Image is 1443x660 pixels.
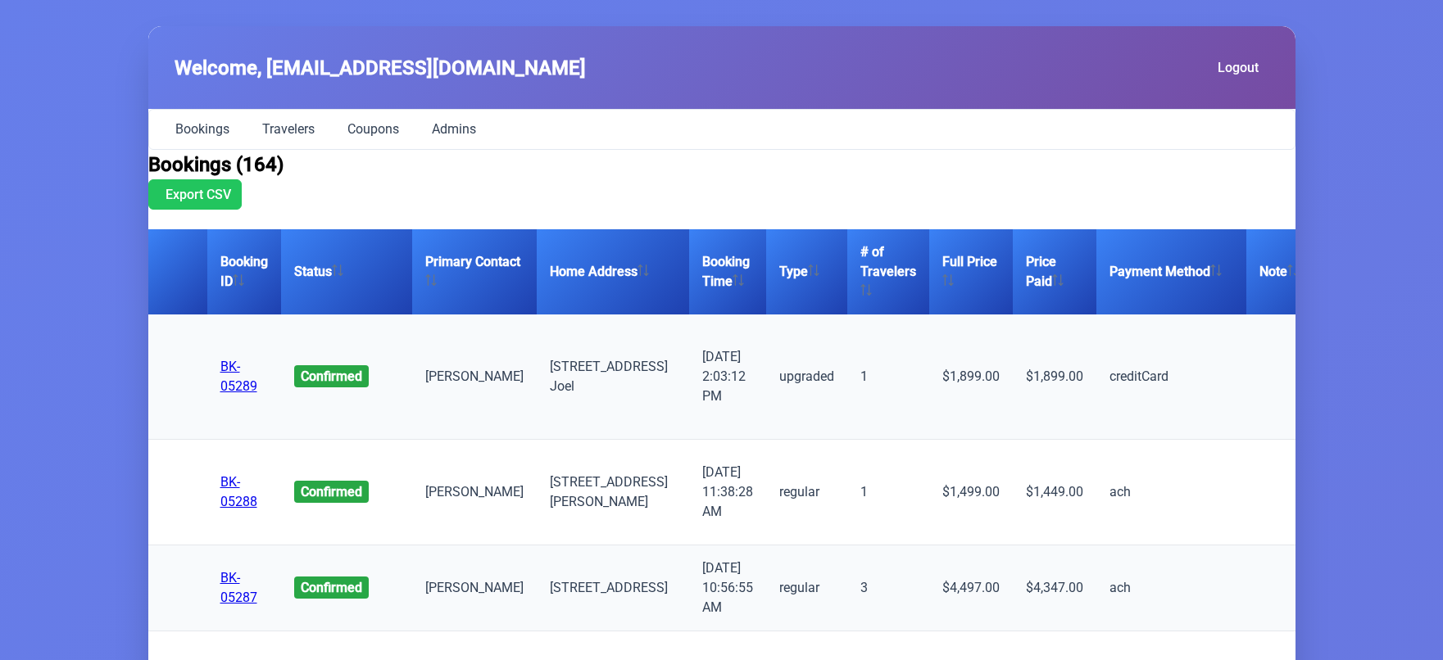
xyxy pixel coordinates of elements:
[432,123,476,136] span: Admins
[929,440,1013,545] td: $1,499.00
[689,314,766,440] td: [DATE] 2:03:12 PM
[331,116,409,142] a: Coupons
[220,474,257,509] a: BK-05288
[1096,229,1246,314] th: Payment Method
[412,545,537,631] td: [PERSON_NAME]
[148,150,1296,179] h2: Bookings (164)
[412,314,537,440] td: [PERSON_NAME]
[766,229,847,314] th: Type
[246,116,324,142] a: Travelers
[847,545,929,631] td: 3
[1013,314,1096,440] td: $1,899.00
[294,365,369,387] span: confirmed
[1096,314,1246,440] td: creditCard
[294,576,369,599] span: confirmed
[412,229,537,314] th: Primary Contact
[929,545,1013,631] td: $4,497.00
[689,440,766,545] td: [DATE] 11:38:28 AM
[1096,545,1246,631] td: ach
[166,187,231,202] span: Export CSV
[159,116,239,142] a: Bookings
[689,545,766,631] td: [DATE] 10:56:55 AM
[281,229,412,314] th: Status
[175,123,229,136] span: Bookings
[929,229,1013,314] th: Full Price
[207,229,281,314] th: Booking ID
[220,570,257,605] a: BK-05287
[537,440,689,545] td: [STREET_ADDRESS][PERSON_NAME]
[847,440,929,545] td: 1
[175,53,586,83] span: Welcome, [EMAIL_ADDRESS][DOMAIN_NAME]
[537,545,689,631] td: [STREET_ADDRESS]
[1013,545,1096,631] td: $4,347.00
[537,314,689,440] td: [STREET_ADDRESS] Joel
[847,229,929,314] th: # of Travelers
[766,440,847,545] td: regular
[689,229,766,314] th: Booking Time
[412,440,537,545] td: [PERSON_NAME]
[1013,440,1096,545] td: $1,449.00
[766,545,847,631] td: regular
[415,116,486,142] a: Admins
[347,123,399,136] span: Coupons
[1218,60,1259,75] span: Logout
[262,123,315,136] span: Travelers
[1013,229,1096,314] th: Price Paid
[1096,440,1246,545] td: ach
[537,229,689,314] th: Home Address
[1246,229,1332,314] th: Note
[294,481,369,503] span: confirmed
[1200,52,1269,83] button: Logout
[766,314,847,440] td: upgraded
[220,359,257,394] a: BK-05289
[148,179,242,210] button: Export CSV
[847,314,929,440] td: 1
[929,314,1013,440] td: $1,899.00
